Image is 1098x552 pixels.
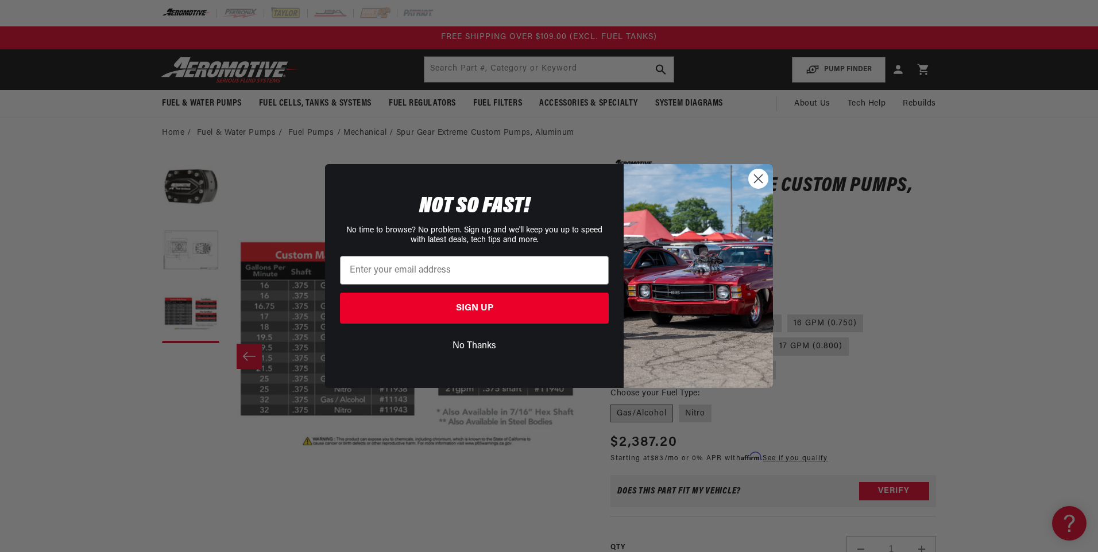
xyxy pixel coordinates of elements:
[419,195,530,218] span: NOT SO FAST!
[624,164,773,388] img: 85cdd541-2605-488b-b08c-a5ee7b438a35.jpeg
[340,293,609,324] button: SIGN UP
[346,226,602,244] span: No time to browse? No problem. Sign up and we'll keep you up to speed with latest deals, tech tip...
[340,335,609,357] button: No Thanks
[748,169,768,189] button: Close dialog
[340,256,609,285] input: Enter your email address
